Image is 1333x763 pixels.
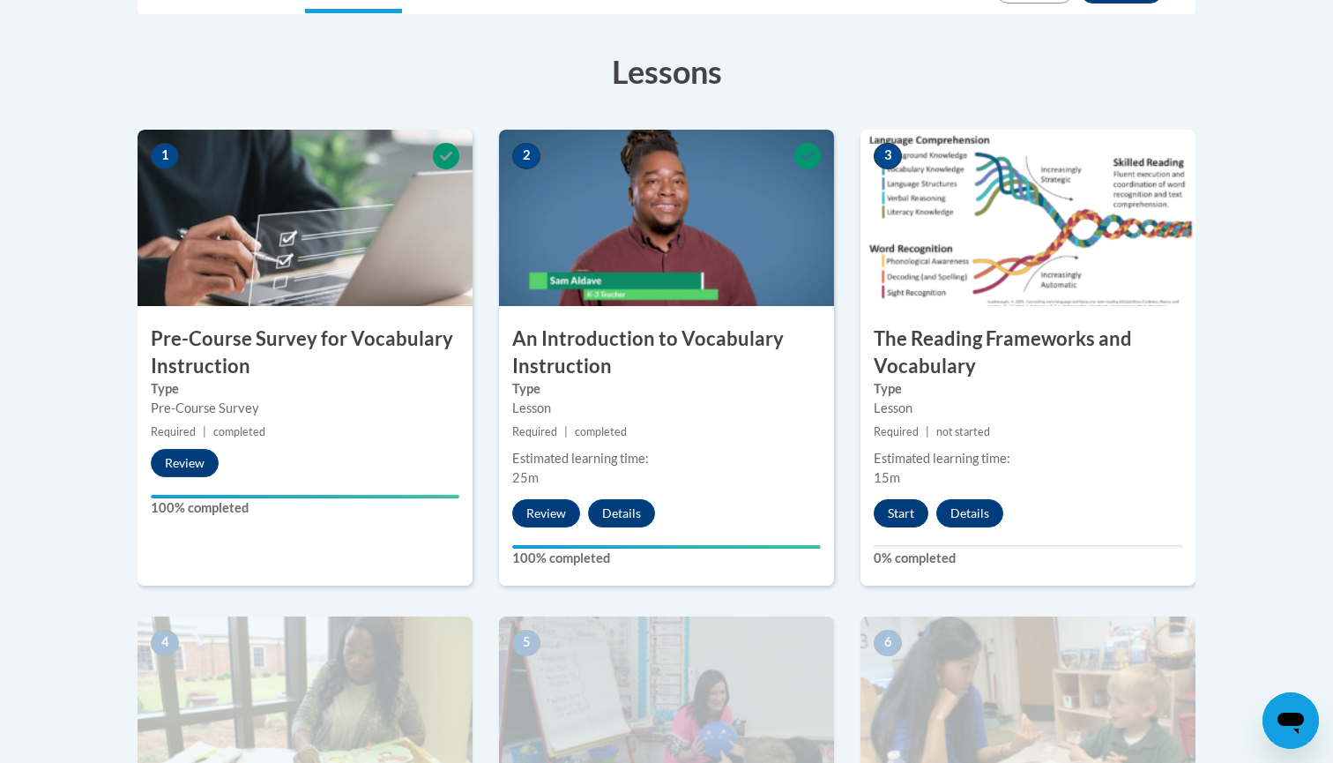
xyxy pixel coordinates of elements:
label: 100% completed [151,498,459,518]
h3: An Introduction to Vocabulary Instruction [499,325,834,380]
div: Estimated learning time: [874,449,1182,468]
div: Pre-Course Survey [151,399,459,418]
span: 4 [151,630,179,656]
span: 2 [512,143,540,169]
label: Type [512,379,821,399]
button: Details [936,499,1003,527]
button: Start [874,499,928,527]
label: Type [151,379,459,399]
label: Type [874,379,1182,399]
h3: The Reading Frameworks and Vocabulary [860,325,1195,380]
div: Lesson [512,399,821,418]
h3: Lessons [138,49,1195,94]
span: 15m [874,470,900,485]
span: not started [936,425,990,438]
div: Estimated learning time: [512,449,821,468]
span: Required [512,425,557,438]
span: 5 [512,630,540,656]
img: Course Image [499,130,834,306]
div: Lesson [874,399,1182,418]
button: Details [588,499,655,527]
span: completed [575,425,627,438]
div: Your progress [151,495,459,498]
img: Course Image [860,130,1195,306]
span: | [564,425,568,438]
span: 1 [151,143,179,169]
span: Required [151,425,196,438]
span: | [203,425,206,438]
span: Required [874,425,919,438]
div: Your progress [512,545,821,549]
img: Course Image [138,130,473,306]
span: 3 [874,143,902,169]
h3: Pre-Course Survey for Vocabulary Instruction [138,325,473,380]
span: | [926,425,929,438]
span: 25m [512,470,539,485]
span: 6 [874,630,902,656]
button: Review [151,449,219,477]
iframe: Button to launch messaging window [1262,692,1319,749]
button: Review [512,499,580,527]
span: completed [213,425,265,438]
label: 0% completed [874,549,1182,568]
label: 100% completed [512,549,821,568]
